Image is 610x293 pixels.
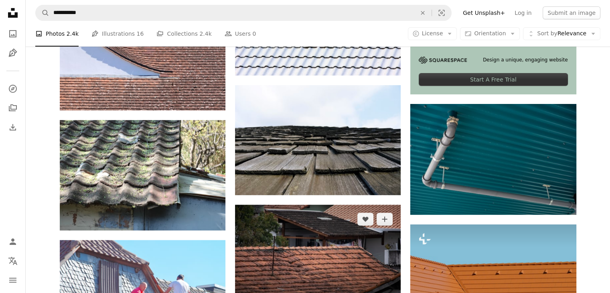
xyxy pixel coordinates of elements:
span: Orientation [474,30,506,37]
button: Clear [414,5,432,20]
a: Collections 2.4k [156,21,211,47]
a: Photos [5,26,21,42]
button: Search Unsplash [36,5,49,20]
a: Log in / Sign up [5,234,21,250]
a: Illustrations [5,45,21,61]
a: Explore [5,81,21,97]
button: Add to Collection [377,213,393,226]
button: Menu [5,272,21,288]
a: Collections [5,100,21,116]
a: Illustrations 16 [91,21,144,47]
img: Pipes are installed on a teal, ribbed ceiling. [410,104,576,214]
div: Start A Free Trial [419,73,567,86]
button: Orientation [460,27,520,40]
a: Home — Unsplash [5,5,21,22]
img: a roof with shingles [235,85,401,195]
span: 16 [137,29,144,38]
a: a roof with a few shingles [235,256,401,263]
button: Like [357,213,373,226]
a: brown brick roof under blue sky during daytime [60,51,225,59]
span: 2.4k [199,29,211,38]
span: Sort by [537,30,557,37]
a: Users 0 [225,21,256,47]
span: License [422,30,443,37]
form: Find visuals sitewide [35,5,452,21]
button: License [408,27,457,40]
a: Pipes are installed on a teal, ribbed ceiling. [410,155,576,163]
a: Get Unsplash+ [458,6,510,19]
a: a roof with shingles [235,136,401,144]
span: Relevance [537,30,586,38]
button: Language [5,253,21,269]
span: Design a unique, engaging website [483,57,568,63]
img: A bird sitting on top of a roof next to a building [60,120,225,230]
a: Download History [5,119,21,135]
a: a bird is perched on the roof of a building [410,277,576,284]
a: Log in [510,6,536,19]
button: Sort byRelevance [523,27,600,40]
button: Visual search [432,5,451,20]
span: 0 [252,29,256,38]
img: file-1705255347840-230a6ab5bca9image [419,57,467,63]
a: A bird sitting on top of a roof next to a building [60,171,225,179]
button: Submit an image [543,6,600,19]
